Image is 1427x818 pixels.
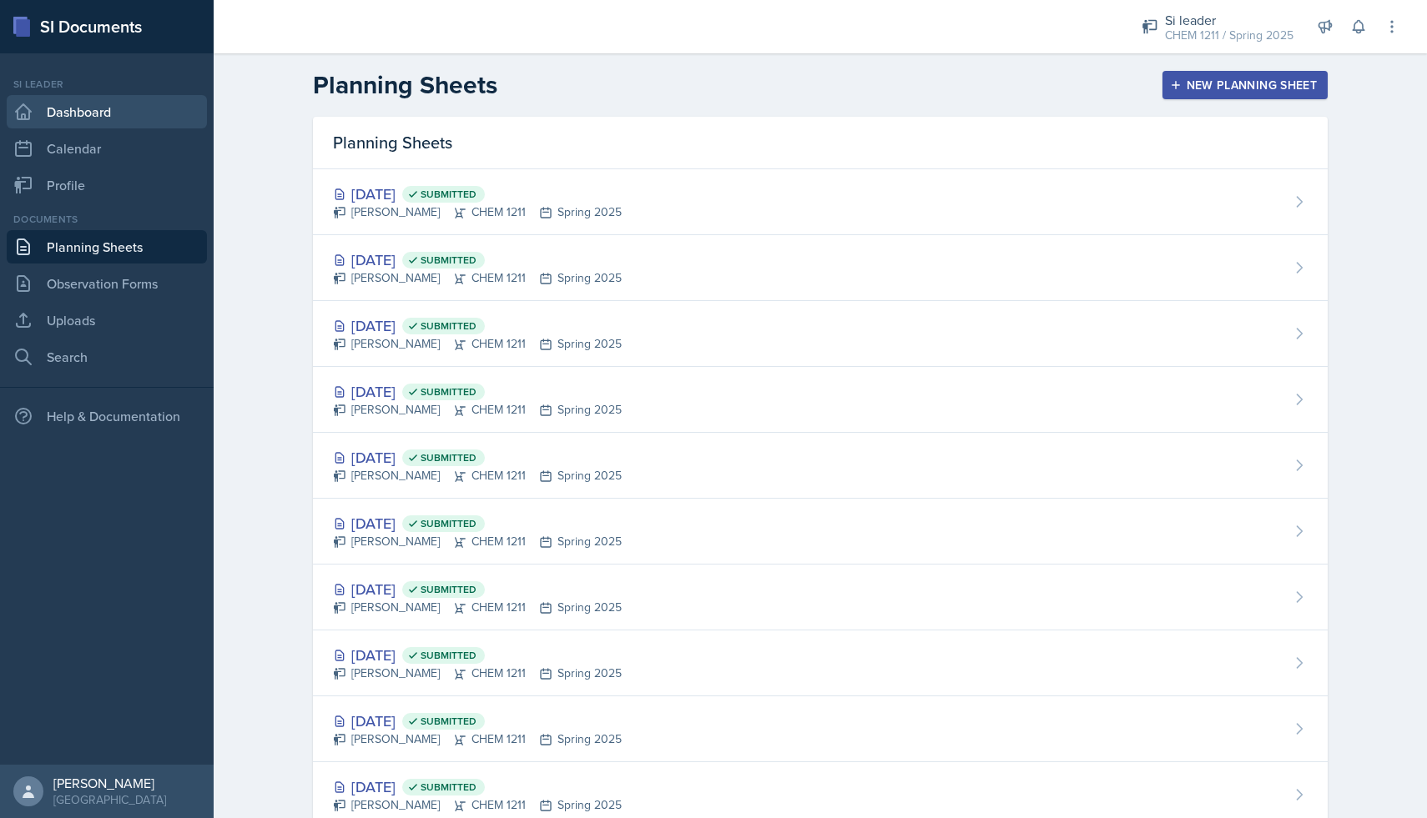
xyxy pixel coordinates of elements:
[333,644,622,666] div: [DATE]
[333,314,622,337] div: [DATE]
[333,467,622,484] div: [PERSON_NAME] CHEM 1211 Spring 2025
[7,399,207,433] div: Help & Documentation
[333,183,622,205] div: [DATE]
[313,367,1328,433] a: [DATE] Submitted [PERSON_NAME]CHEM 1211Spring 2025
[421,715,477,728] span: Submitted
[421,319,477,333] span: Submitted
[333,446,622,469] div: [DATE]
[333,796,622,814] div: [PERSON_NAME] CHEM 1211 Spring 2025
[53,791,166,808] div: [GEOGRAPHIC_DATA]
[7,132,207,165] a: Calendar
[7,77,207,92] div: Si leader
[421,517,477,530] span: Submitted
[313,235,1328,301] a: [DATE] Submitted [PERSON_NAME]CHEM 1211Spring 2025
[421,583,477,596] span: Submitted
[7,212,207,227] div: Documents
[333,269,622,287] div: [PERSON_NAME] CHEM 1211 Spring 2025
[421,649,477,662] span: Submitted
[7,340,207,374] a: Search
[333,203,622,221] div: [PERSON_NAME] CHEM 1211 Spring 2025
[333,730,622,748] div: [PERSON_NAME] CHEM 1211 Spring 2025
[421,451,477,464] span: Submitted
[333,599,622,616] div: [PERSON_NAME] CHEM 1211 Spring 2025
[333,710,622,732] div: [DATE]
[313,117,1328,169] div: Planning Sheets
[1162,71,1328,99] button: New Planning Sheet
[333,335,622,353] div: [PERSON_NAME] CHEM 1211 Spring 2025
[1165,10,1293,30] div: Si leader
[313,630,1328,696] a: [DATE] Submitted [PERSON_NAME]CHEM 1211Spring 2025
[333,665,622,682] div: [PERSON_NAME] CHEM 1211 Spring 2025
[7,95,207,128] a: Dashboard
[313,433,1328,499] a: [DATE] Submitted [PERSON_NAME]CHEM 1211Spring 2025
[333,512,622,534] div: [DATE]
[313,70,497,100] h2: Planning Sheets
[333,401,622,419] div: [PERSON_NAME] CHEM 1211 Spring 2025
[333,533,622,550] div: [PERSON_NAME] CHEM 1211 Spring 2025
[1165,27,1293,44] div: CHEM 1211 / Spring 2025
[333,380,622,403] div: [DATE]
[7,230,207,263] a: Planning Sheets
[313,169,1328,235] a: [DATE] Submitted [PERSON_NAME]CHEM 1211Spring 2025
[421,780,477,794] span: Submitted
[313,301,1328,367] a: [DATE] Submitted [PERSON_NAME]CHEM 1211Spring 2025
[313,565,1328,630] a: [DATE] Submitted [PERSON_NAME]CHEM 1211Spring 2025
[421,253,477,267] span: Submitted
[1173,78,1317,92] div: New Planning Sheet
[7,267,207,300] a: Observation Forms
[313,499,1328,565] a: [DATE] Submitted [PERSON_NAME]CHEM 1211Spring 2025
[421,385,477,399] span: Submitted
[333,578,622,600] div: [DATE]
[53,775,166,791] div: [PERSON_NAME]
[333,248,622,271] div: [DATE]
[421,188,477,201] span: Submitted
[7,304,207,337] a: Uploads
[333,775,622,798] div: [DATE]
[7,168,207,202] a: Profile
[313,696,1328,762] a: [DATE] Submitted [PERSON_NAME]CHEM 1211Spring 2025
